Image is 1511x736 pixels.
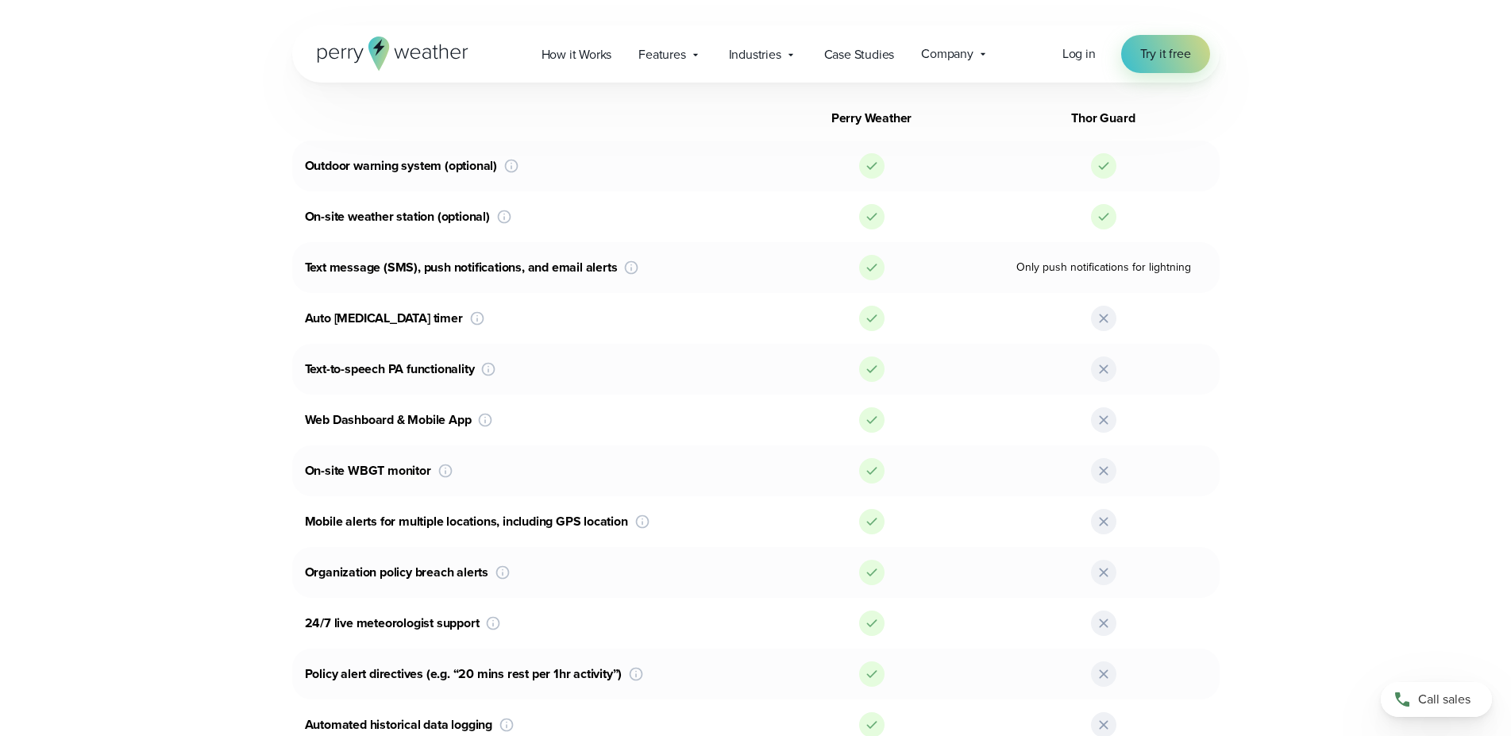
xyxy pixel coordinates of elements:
[292,255,756,280] div: Text message (SMS), push notifications, and email alerts
[811,38,908,71] a: Case Studies
[292,458,756,484] div: On-site WBGT monitor
[292,509,756,534] div: Mobile alerts for multiple locations, including GPS location
[292,153,756,179] div: Outdoor warning system (optional)
[542,45,612,64] span: How it Works
[292,204,756,229] div: On-site weather station (optional)
[824,45,895,64] span: Case Studies
[1062,44,1096,63] span: Log in
[1140,44,1191,64] span: Try it free
[1381,682,1492,717] a: Call sales
[292,560,756,585] div: Organization policy breach alerts
[729,45,781,64] span: Industries
[638,45,685,64] span: Features
[988,260,1220,276] span: Only push notifications for lightning
[921,44,973,64] span: Company
[292,356,756,382] div: Text-to-speech PA functionality
[988,109,1220,128] div: Thor Guard
[1121,35,1210,73] a: Try it free
[292,661,756,687] div: Policy alert directives (e.g. “20 mins rest per 1hr activity”)
[292,306,756,331] div: Auto [MEDICAL_DATA] timer
[292,611,756,636] div: 24/7 live meteorologist support
[1062,44,1096,64] a: Log in
[756,109,988,128] div: Perry Weather
[1418,690,1471,709] span: Call sales
[292,407,756,433] div: Web Dashboard & Mobile App
[528,38,626,71] a: How it Works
